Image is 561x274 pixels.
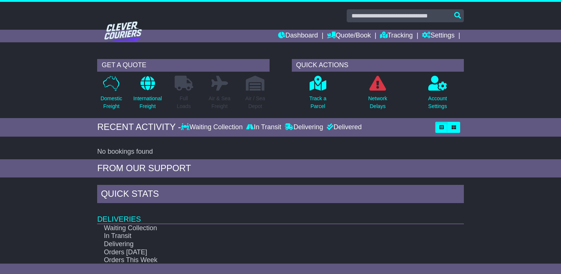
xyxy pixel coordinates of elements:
a: Dashboard [278,30,318,42]
div: Delivered [325,123,362,131]
p: Air / Sea Depot [245,95,265,110]
td: Orders [DATE] [97,248,428,257]
p: Full Loads [175,95,193,110]
p: Air & Sea Freight [208,95,230,110]
div: Delivering [283,123,325,131]
div: Quick Stats [97,185,464,205]
a: DomesticFreight [100,75,122,114]
a: InternationalFreight [133,75,162,114]
p: Account Settings [428,95,447,110]
td: Deliveries [97,205,464,224]
td: Orders This Week [97,256,428,264]
div: RECENT ACTIVITY - [97,122,181,133]
div: GET A QUOTE [97,59,269,72]
p: Network Delays [368,95,387,110]
div: Waiting Collection [181,123,244,131]
td: Waiting Collection [97,224,428,232]
a: Settings [422,30,455,42]
p: International Freight [133,95,162,110]
a: AccountSettings [428,75,448,114]
div: No bookings found [97,148,464,156]
a: NetworkDelays [368,75,387,114]
div: FROM OUR SUPPORT [97,163,464,174]
p: Track a Parcel [309,95,326,110]
td: Delivering [97,240,428,248]
a: Quote/Book [327,30,371,42]
a: Tracking [380,30,413,42]
a: Track aParcel [309,75,327,114]
div: In Transit [244,123,283,131]
td: In Transit [97,232,428,240]
p: Domestic Freight [100,95,122,110]
div: QUICK ACTIONS [292,59,464,72]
